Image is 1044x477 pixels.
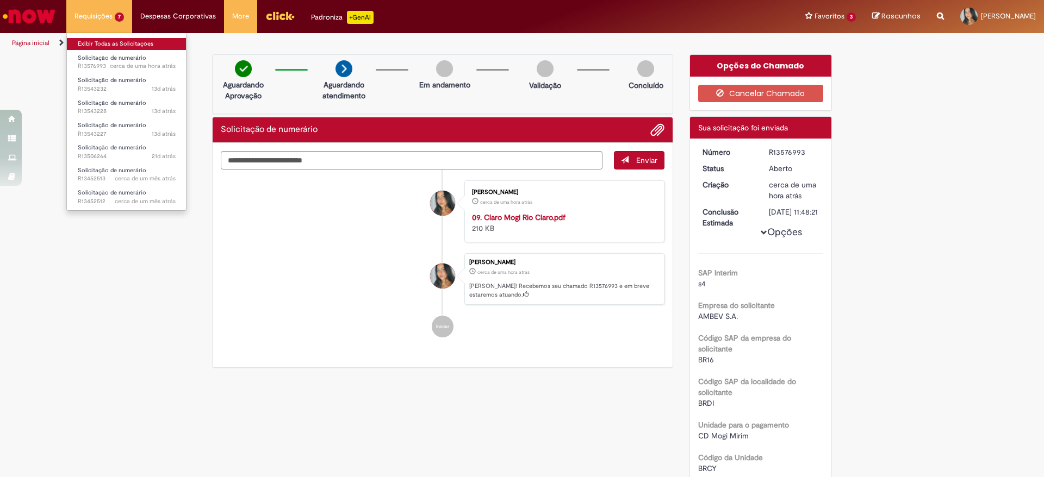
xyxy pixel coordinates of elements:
[152,152,176,160] time: 09/09/2025 11:28:25
[318,79,370,101] p: Aguardando atendimento
[78,76,146,84] span: Solicitação de numerário
[698,463,717,473] span: BRCY
[472,189,653,196] div: [PERSON_NAME]
[67,38,187,50] a: Exibir Todas as Solicitações
[78,197,176,206] span: R13452512
[110,62,176,70] span: cerca de uma hora atrás
[436,60,453,77] img: img-circle-grey.png
[115,12,124,22] span: 7
[115,197,176,205] span: cerca de um mês atrás
[698,398,714,408] span: BRDI
[152,107,176,115] time: 17/09/2025 11:43:27
[650,123,664,137] button: Adicionar anexos
[698,300,775,310] b: Empresa do solicitante
[881,11,921,21] span: Rascunhos
[78,143,146,152] span: Solicitação de numerário
[152,85,176,93] time: 17/09/2025 11:43:49
[78,54,146,62] span: Solicitação de numerário
[469,259,658,266] div: [PERSON_NAME]
[67,52,187,72] a: Aberto R13576993 : Solicitação de numerário
[78,107,176,116] span: R13543228
[698,279,706,288] span: s4
[469,282,658,299] p: [PERSON_NAME]! Recebemos seu chamado R13576993 e em breve estaremos atuando.
[110,62,176,70] time: 29/09/2025 13:48:17
[78,152,176,161] span: R13506264
[1,5,57,27] img: ServiceNow
[694,179,761,190] dt: Criação
[67,97,187,117] a: Aberto R13543228 : Solicitação de numerário
[78,130,176,139] span: R13543227
[769,179,819,201] div: 29/09/2025 13:48:16
[698,123,788,133] span: Sua solicitação foi enviada
[221,253,664,305] li: Laura Fernandes Araujo
[769,206,819,217] div: [DATE] 11:48:21
[78,85,176,93] span: R13543232
[698,420,789,430] b: Unidade para o pagamento
[67,120,187,140] a: Aberto R13543227 : Solicitação de numerário
[769,147,819,158] div: R13576993
[115,174,176,183] span: cerca de um mês atrás
[694,147,761,158] dt: Número
[78,62,176,71] span: R13576993
[637,60,654,77] img: img-circle-grey.png
[698,85,824,102] button: Cancelar Chamado
[769,180,816,200] time: 29/09/2025 13:48:16
[698,376,796,397] b: Código SAP da localidade do solicitante
[636,155,657,165] span: Enviar
[115,197,176,205] time: 27/08/2025 13:44:37
[152,85,176,93] span: 13d atrás
[480,199,532,205] span: cerca de uma hora atrás
[698,431,749,441] span: CD Mogi Mirim
[981,11,1036,21] span: [PERSON_NAME]
[614,151,664,170] button: Enviar
[694,163,761,174] dt: Status
[311,11,374,24] div: Padroniza
[698,311,738,321] span: AMBEV S.A.
[78,166,146,174] span: Solicitação de numerário
[221,125,318,135] h2: Solicitação de numerário Histórico de tíquete
[347,11,374,24] p: +GenAi
[872,11,921,22] a: Rascunhos
[152,107,176,115] span: 13d atrás
[78,99,146,107] span: Solicitação de numerário
[769,180,816,200] span: cerca de uma hora atrás
[847,12,856,22] span: 3
[430,263,455,288] div: Laura Fernandes Araujo
[67,165,187,185] a: Aberto R13452513 : Solicitação de numerário
[115,174,176,183] time: 27/08/2025 13:44:41
[480,199,532,205] time: 29/09/2025 13:48:14
[74,11,113,22] span: Requisições
[430,191,455,216] div: Laura Fernandes Araujo
[78,189,146,197] span: Solicitação de numerário
[472,212,565,222] a: 09. Claro Mogi Rio Claro.pdf
[265,8,295,24] img: click_logo_yellow_360x200.png
[629,80,663,91] p: Concluído
[152,130,176,138] span: 13d atrás
[698,453,763,462] b: Código da Unidade
[152,130,176,138] time: 17/09/2025 11:43:24
[698,333,791,354] b: Código SAP da empresa do solicitante
[477,269,530,275] time: 29/09/2025 13:48:16
[769,163,819,174] div: Aberto
[694,206,761,228] dt: Conclusão Estimada
[78,174,176,183] span: R13452513
[335,60,352,77] img: arrow-next.png
[66,33,187,211] ul: Requisições
[78,121,146,129] span: Solicitação de numerário
[698,355,714,365] span: BR16
[419,79,470,90] p: Em andamento
[221,170,664,349] ul: Histórico de tíquete
[217,79,270,101] p: Aguardando Aprovação
[67,187,187,207] a: Aberto R13452512 : Solicitação de numerário
[690,55,832,77] div: Opções do Chamado
[529,80,561,91] p: Validação
[235,60,252,77] img: check-circle-green.png
[698,268,738,278] b: SAP Interim
[815,11,844,22] span: Favoritos
[232,11,249,22] span: More
[12,39,49,47] a: Página inicial
[140,11,216,22] span: Despesas Corporativas
[152,152,176,160] span: 21d atrás
[67,142,187,162] a: Aberto R13506264 : Solicitação de numerário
